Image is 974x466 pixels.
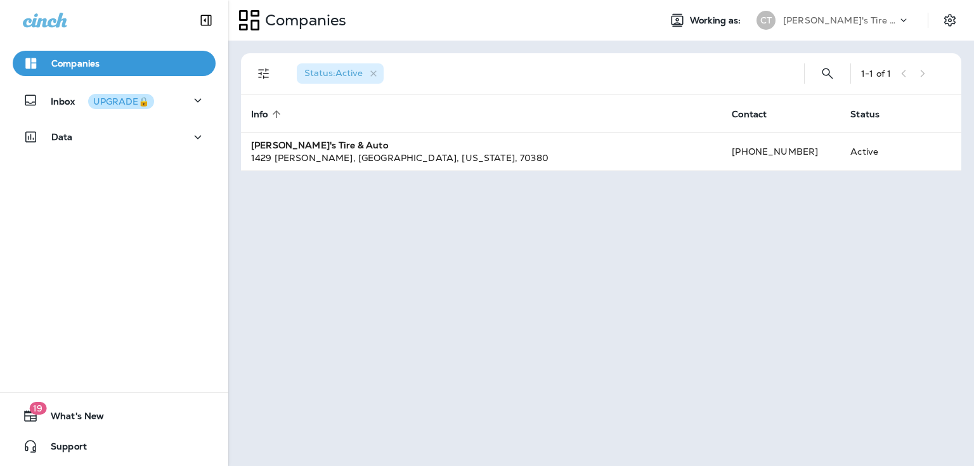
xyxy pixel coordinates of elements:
button: 19What's New [13,403,216,429]
div: CT [756,11,776,30]
td: [PHONE_NUMBER] [722,133,840,171]
span: Support [38,441,87,456]
div: UPGRADE🔒 [93,97,149,106]
div: 1 - 1 of 1 [861,68,891,79]
button: Companies [13,51,216,76]
p: Companies [51,58,100,68]
button: Data [13,124,216,150]
span: Info [251,109,268,120]
p: [PERSON_NAME]'s Tire & Auto [783,15,897,25]
span: What's New [38,411,104,426]
button: UPGRADE🔒 [88,94,154,109]
strong: [PERSON_NAME]'s Tire & Auto [251,139,388,151]
span: Info [251,108,285,120]
span: Working as: [690,15,744,26]
div: 1429 [PERSON_NAME] , [GEOGRAPHIC_DATA] , [US_STATE] , 70380 [251,152,711,164]
span: Contact [732,108,783,120]
span: Status [850,109,880,120]
p: Inbox [51,94,154,107]
td: Active [840,133,913,171]
span: Status [850,108,896,120]
button: Support [13,434,216,459]
button: Search Companies [815,61,840,86]
span: Status : Active [304,67,363,79]
span: 19 [29,402,46,415]
button: Collapse Sidebar [188,8,224,33]
div: Status:Active [297,63,384,84]
button: Settings [938,9,961,32]
p: Companies [260,11,346,30]
p: Data [51,132,73,142]
button: InboxUPGRADE🔒 [13,87,216,113]
span: Contact [732,109,767,120]
button: Filters [251,61,276,86]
